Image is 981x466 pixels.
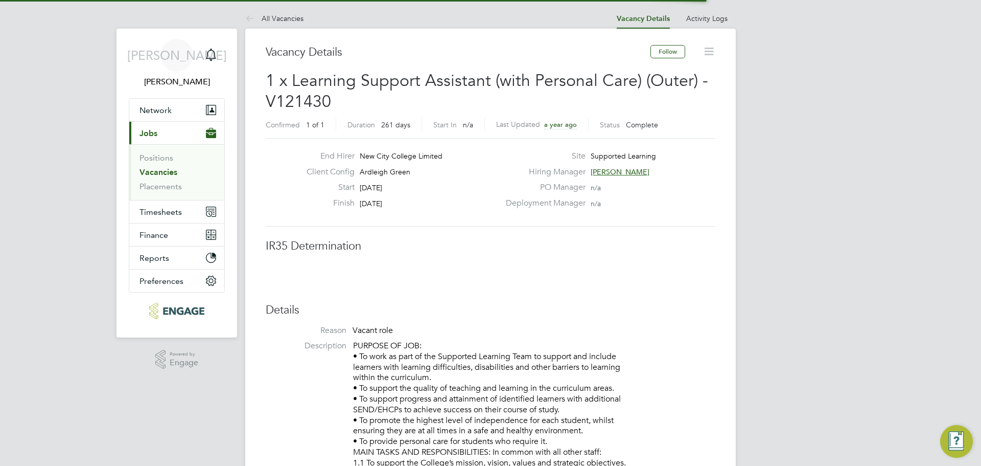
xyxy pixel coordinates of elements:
[298,167,355,177] label: Client Config
[129,122,224,144] button: Jobs
[129,224,224,246] button: Finance
[500,182,586,193] label: PO Manager
[360,167,410,176] span: Ardleigh Green
[266,341,346,351] label: Description
[139,153,173,163] a: Positions
[139,167,177,177] a: Vacancies
[170,350,198,359] span: Powered by
[650,45,685,58] button: Follow
[360,183,382,192] span: [DATE]
[116,29,237,338] nav: Main navigation
[298,151,355,162] label: End Hirer
[500,167,586,177] label: Hiring Manager
[139,253,169,263] span: Reports
[266,71,708,112] span: 1 x Learning Support Assistant (with Personal Care) (Outer) - V121430
[433,120,457,129] label: Start In
[360,151,442,161] span: New City College Limited
[139,207,182,217] span: Timesheets
[245,14,303,23] a: All Vacancies
[266,239,715,254] h3: IR35 Determination
[129,99,224,121] button: Network
[347,120,375,129] label: Duration
[591,199,601,208] span: n/a
[591,183,601,192] span: n/a
[139,230,168,240] span: Finance
[360,199,382,208] span: [DATE]
[129,270,224,292] button: Preferences
[129,303,225,319] a: Go to home page
[266,45,650,60] h3: Vacancy Details
[170,359,198,367] span: Engage
[298,198,355,209] label: Finish
[149,303,204,319] img: morganhunt-logo-retina.png
[129,201,224,223] button: Timesheets
[617,14,670,23] a: Vacancy Details
[500,198,586,209] label: Deployment Manager
[500,151,586,162] label: Site
[353,325,393,336] span: Vacant role
[940,425,973,458] button: Engage Resource Center
[129,247,224,269] button: Reports
[496,120,540,129] label: Last Updated
[129,144,224,200] div: Jobs
[139,128,157,138] span: Jobs
[381,120,410,129] span: 261 days
[129,76,225,88] span: Jerin Aktar
[266,120,300,129] label: Confirmed
[139,105,172,115] span: Network
[127,49,227,62] span: [PERSON_NAME]
[626,120,658,129] span: Complete
[139,276,183,286] span: Preferences
[544,120,577,129] span: a year ago
[155,350,199,369] a: Powered byEngage
[298,182,355,193] label: Start
[686,14,728,23] a: Activity Logs
[266,325,346,336] label: Reason
[139,182,182,191] a: Placements
[591,167,649,176] span: [PERSON_NAME]
[591,151,656,161] span: Supported Learning
[129,39,225,88] a: [PERSON_NAME][PERSON_NAME]
[463,120,473,129] span: n/a
[266,303,715,318] h3: Details
[306,120,324,129] span: 1 of 1
[600,120,620,129] label: Status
